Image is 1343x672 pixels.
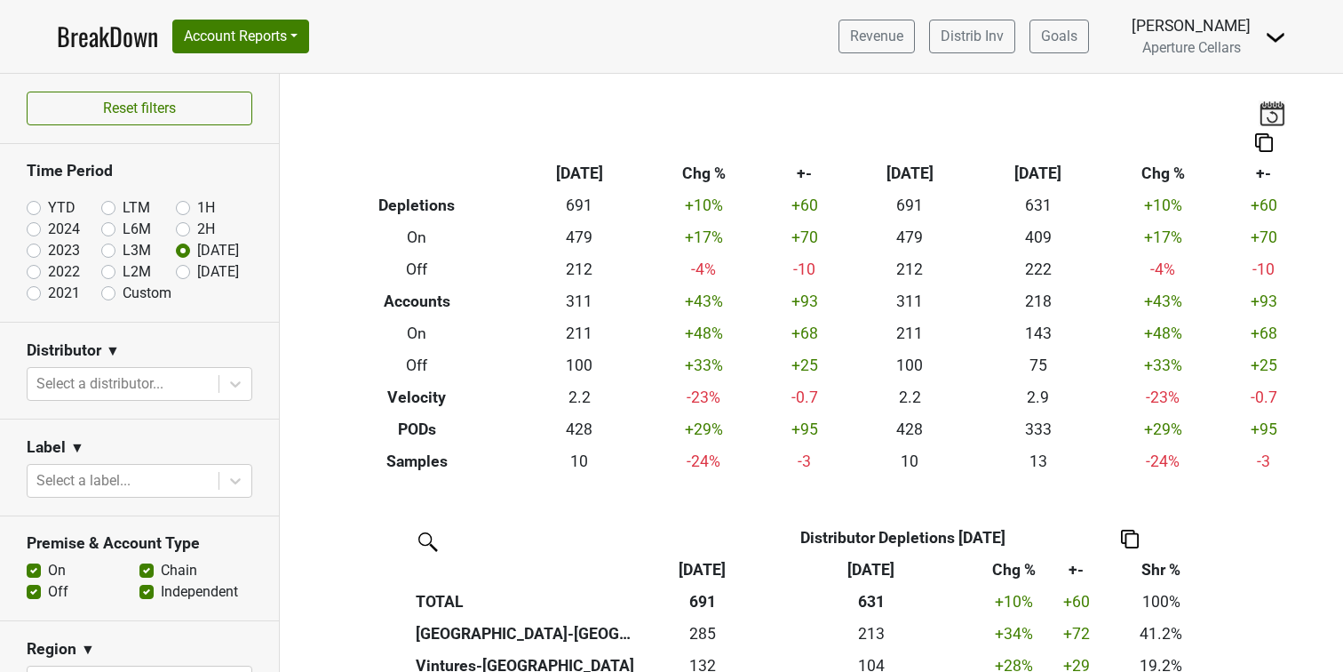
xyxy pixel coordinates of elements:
a: Goals [1029,20,1089,53]
th: Chg %: activate to sort column ascending [981,554,1045,586]
td: +17 % [643,222,764,254]
td: 285 [644,618,760,650]
img: last_updated_date [1259,100,1285,125]
th: Chg % [1102,158,1223,190]
td: +10 % [1102,190,1223,222]
td: 333 [973,413,1102,445]
td: 10 [846,445,974,477]
label: [DATE] [197,240,239,261]
span: ▼ [81,639,95,660]
img: Dropdown Menu [1265,27,1286,48]
td: +33 % [1102,349,1223,381]
label: 1H [197,197,215,219]
img: Copy to clipboard [1121,530,1139,548]
td: -24 % [1102,445,1223,477]
td: +29 % [1102,413,1223,445]
td: +48 % [643,318,764,350]
th: Jul '24: activate to sort column ascending [760,554,981,586]
td: +43 % [1102,286,1223,318]
th: Samples [319,445,515,477]
td: 222 [973,254,1102,286]
button: Reset filters [27,92,252,125]
td: -4 % [1102,254,1223,286]
label: Custom [123,283,171,304]
span: Aperture Cellars [1142,39,1241,56]
h3: Time Period [27,162,252,180]
label: On [48,560,66,581]
th: Velocity [319,381,515,413]
th: TOTAL [412,586,645,618]
label: 2H [197,219,215,240]
label: 2021 [48,283,80,304]
th: [DATE] [846,158,974,190]
label: Off [48,581,68,603]
th: Accounts [319,286,515,318]
span: ▼ [70,437,84,459]
td: 41.2% [1108,618,1215,650]
td: 13 [973,445,1102,477]
td: 10 [515,445,644,477]
td: -3 [764,445,846,477]
td: +60 [764,190,846,222]
a: Distrib Inv [929,20,1015,53]
a: BreakDown [57,18,158,55]
td: 428 [846,413,974,445]
label: L3M [123,240,151,261]
td: +95 [1223,413,1305,445]
td: +29 % [643,413,764,445]
th: &nbsp;: activate to sort column ascending [412,554,645,586]
td: -10 [1223,254,1305,286]
h3: Distributor [27,341,101,360]
label: Independent [161,581,238,603]
th: 212.584 [760,618,981,650]
td: 311 [846,286,974,318]
td: 100 [515,349,644,381]
th: [DATE] [973,158,1102,190]
td: +25 [1223,349,1305,381]
label: [DATE] [197,261,239,283]
a: Revenue [838,20,915,53]
th: 691 [644,586,760,618]
td: +93 [1223,286,1305,318]
button: Account Reports [172,20,309,53]
th: On [319,222,515,254]
th: Off [319,349,515,381]
label: YTD [48,197,75,219]
div: [PERSON_NAME] [1132,14,1251,37]
td: +25 [764,349,846,381]
td: 409 [973,222,1102,254]
span: ▼ [106,340,120,362]
img: Copy to clipboard [1255,133,1273,152]
div: 285 [648,622,757,645]
td: +17 % [1102,222,1223,254]
img: filter [412,526,441,555]
td: 100 [846,349,974,381]
td: +60 [1223,190,1305,222]
th: +-: activate to sort column ascending [1045,554,1107,586]
td: 212 [515,254,644,286]
h3: Region [27,640,76,659]
span: +60 [1063,593,1090,611]
th: Depletions [319,190,515,222]
td: +68 [764,318,846,350]
td: -0.7 [1223,381,1305,413]
th: +- [764,158,846,190]
td: +43 % [643,286,764,318]
th: 631 [760,586,981,618]
th: Shr %: activate to sort column ascending [1108,554,1215,586]
th: PODs [319,413,515,445]
td: +95 [764,413,846,445]
td: 479 [846,222,974,254]
th: On [319,318,515,350]
label: 2023 [48,240,80,261]
td: 211 [515,318,644,350]
td: -10 [764,254,846,286]
td: 479 [515,222,644,254]
td: 311 [515,286,644,318]
th: [GEOGRAPHIC_DATA]-[GEOGRAPHIC_DATA] [412,618,645,650]
h3: Label [27,438,66,457]
td: +70 [764,222,846,254]
div: 213 [765,622,977,645]
td: -23 % [643,381,764,413]
th: Off [319,254,515,286]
